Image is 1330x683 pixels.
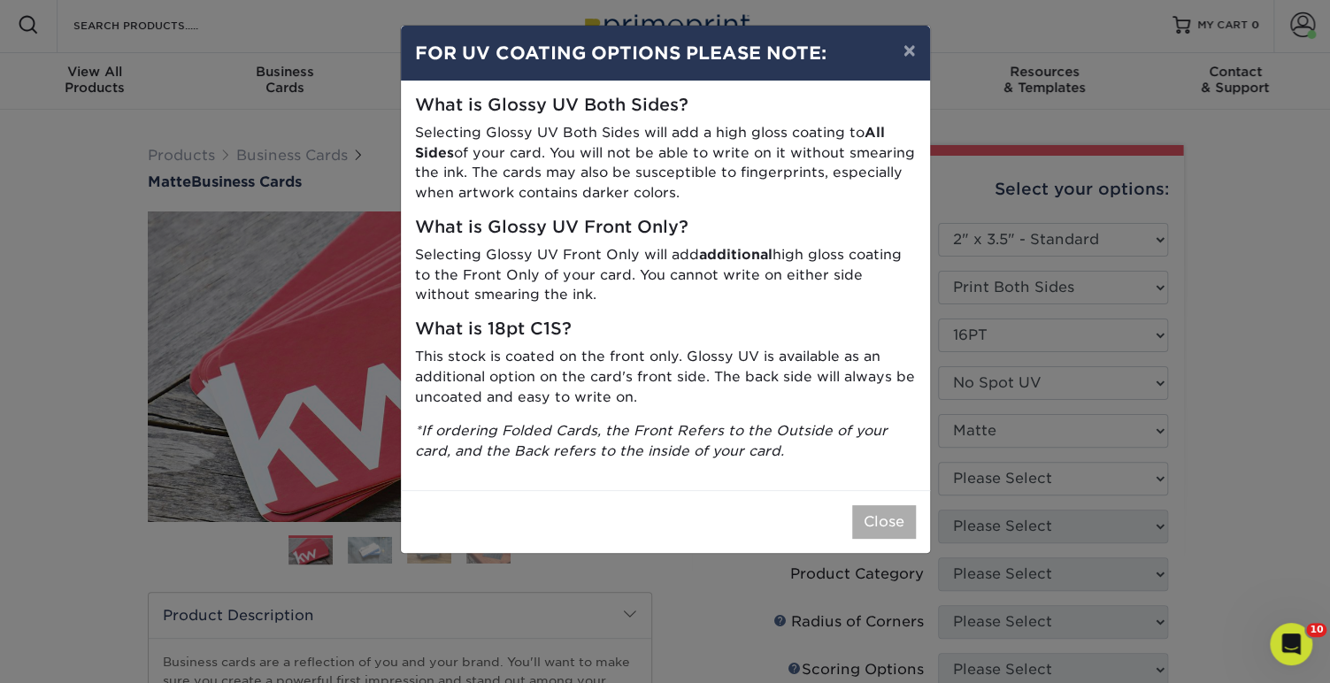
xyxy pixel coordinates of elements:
p: Selecting Glossy UV Front Only will add high gloss coating to the Front Only of your card. You ca... [415,245,916,305]
strong: additional [699,246,773,263]
p: Selecting Glossy UV Both Sides will add a high gloss coating to of your card. You will not be abl... [415,123,916,203]
button: × [888,26,929,75]
span: 10 [1306,623,1326,637]
p: This stock is coated on the front only. Glossy UV is available as an additional option on the car... [415,347,916,407]
iframe: Intercom live chat [1270,623,1312,665]
button: Close [852,505,916,539]
h5: What is Glossy UV Front Only? [415,218,916,238]
h4: FOR UV COATING OPTIONS PLEASE NOTE: [415,40,916,66]
h5: What is Glossy UV Both Sides? [415,96,916,116]
strong: All Sides [415,124,885,161]
h5: What is 18pt C1S? [415,319,916,340]
i: *If ordering Folded Cards, the Front Refers to the Outside of your card, and the Back refers to t... [415,422,888,459]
